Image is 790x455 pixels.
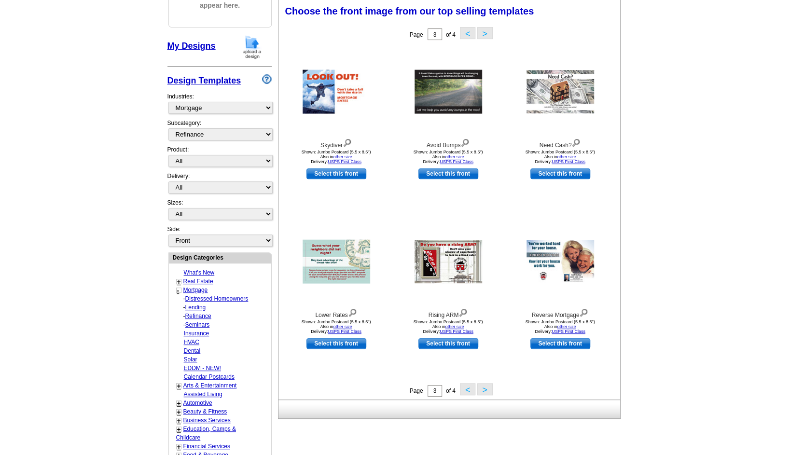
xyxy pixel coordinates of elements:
div: Shown: Jumbo Postcard (5.5 x 8.5") Delivery: [283,319,389,334]
a: Refinance [185,313,211,319]
div: Rising ARM [395,306,501,319]
a: other size [333,324,352,329]
a: Solar [184,356,197,363]
img: view design details [579,306,588,317]
span: Also in [432,324,464,329]
img: Reverse Mortgage [527,240,594,283]
a: USPS First Class [552,329,585,334]
a: Mortgage [183,287,208,293]
div: Shown: Jumbo Postcard (5.5 x 8.5") Delivery: [395,150,501,164]
div: Design Categories [169,253,271,262]
a: use this design [306,338,366,349]
div: - [176,303,270,312]
a: USPS First Class [440,159,473,164]
a: use this design [306,168,366,179]
a: USPS First Class [328,159,361,164]
span: of 4 [446,31,456,38]
a: EDDM - NEW! [184,365,221,372]
a: Financial Services [183,443,230,450]
a: Arts & Entertainment [183,382,237,389]
img: view design details [343,137,352,147]
a: USPS First Class [328,329,361,334]
img: upload-design [239,35,264,59]
div: Skydiver [283,137,389,150]
span: Choose the front image from our top selling templates [285,6,534,16]
a: + [177,443,181,451]
a: Education, Camps & Childcare [176,426,236,441]
div: Reverse Mortgage [507,306,613,319]
a: other size [557,154,576,159]
img: Lower Rates [303,240,370,284]
a: + [177,408,181,416]
img: Skydiver [303,70,370,114]
a: + [177,426,181,433]
a: Beauty & Fitness [183,408,227,415]
a: Dental [184,347,201,354]
button: > [477,383,493,395]
div: Delivery: [167,172,272,198]
a: What's New [184,269,215,276]
img: view design details [571,137,581,147]
a: HVAC [184,339,199,345]
a: Seminars [185,321,210,328]
img: Need Cash? [527,70,594,113]
div: - [176,312,270,320]
img: view design details [458,306,468,317]
span: Page [409,387,423,394]
a: other size [333,154,352,159]
span: Also in [320,154,352,159]
span: Also in [320,324,352,329]
a: Insurance [184,330,209,337]
a: - [177,287,180,294]
a: use this design [530,168,590,179]
span: Page [409,31,423,38]
button: < [460,383,475,395]
a: Calendar Postcards [184,373,235,380]
div: Side: [167,225,272,248]
a: USPS First Class [552,159,585,164]
div: Lower Rates [283,306,389,319]
img: design-wizard-help-icon.png [262,74,272,84]
span: Also in [432,154,464,159]
a: use this design [418,168,478,179]
div: Shown: Jumbo Postcard (5.5 x 8.5") Delivery: [283,150,389,164]
div: Industries: [167,87,272,119]
button: < [460,27,475,39]
a: other size [557,324,576,329]
div: - [176,320,270,329]
img: view design details [348,306,357,317]
a: Automotive [183,400,212,406]
a: My Designs [167,41,216,51]
a: use this design [530,338,590,349]
a: + [177,417,181,425]
iframe: LiveChat chat widget [597,231,790,455]
a: + [177,278,181,286]
a: other size [445,324,464,329]
div: Shown: Jumbo Postcard (5.5 x 8.5") Delivery: [395,319,501,334]
a: USPS First Class [440,329,473,334]
a: Assisted Living [184,391,222,398]
div: Subcategory: [167,119,272,145]
a: Business Services [183,417,231,424]
img: view design details [460,137,470,147]
a: use this design [418,338,478,349]
div: Need Cash? [507,137,613,150]
div: Shown: Jumbo Postcard (5.5 x 8.5") Delivery: [507,150,613,164]
a: Design Templates [167,76,241,85]
div: Avoid Bumps [395,137,501,150]
img: Avoid Bumps [415,70,482,114]
a: + [177,400,181,407]
span: of 4 [446,387,456,394]
span: Also in [544,324,576,329]
div: Product: [167,145,272,172]
div: Sizes: [167,198,272,225]
a: Real Estate [183,278,213,285]
button: > [477,27,493,39]
div: - [176,294,270,303]
img: Rising ARM [415,240,482,283]
a: Lending [185,304,206,311]
a: Distressed Homeowners [185,295,249,302]
div: Shown: Jumbo Postcard (5.5 x 8.5") Delivery: [507,319,613,334]
span: Also in [544,154,576,159]
a: other size [445,154,464,159]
